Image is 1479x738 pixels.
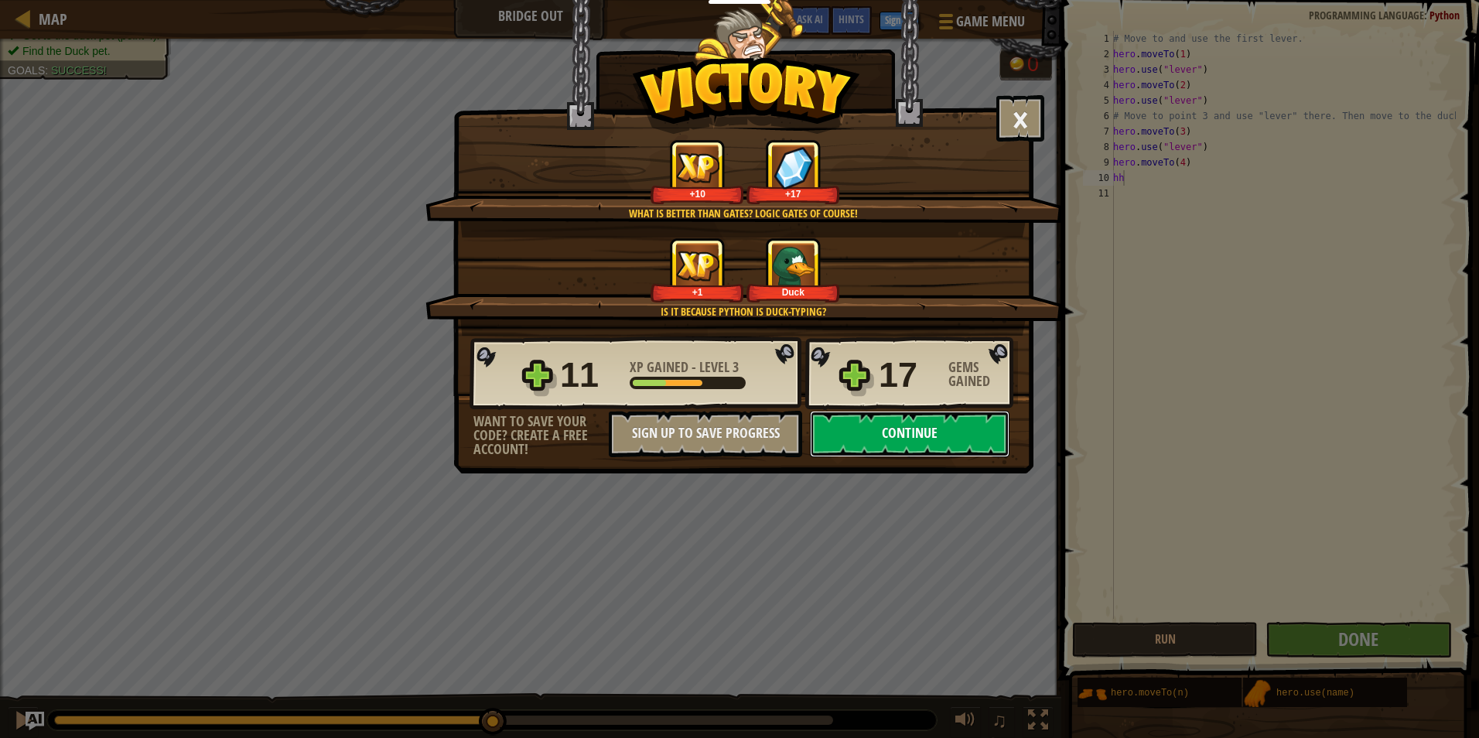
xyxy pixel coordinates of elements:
[774,146,814,189] img: Gems Gained
[630,360,739,374] div: -
[948,360,1018,388] div: Gems Gained
[609,411,802,457] button: Sign Up to Save Progress
[473,415,609,456] div: Want to save your code? Create a free account!
[499,206,987,221] div: What is better than gates? Logic gates of course!
[654,286,741,298] div: +1
[772,244,815,287] img: New Item
[696,357,733,377] span: Level
[676,152,719,183] img: XP Gained
[654,188,741,200] div: +10
[733,357,739,377] span: 3
[676,251,719,281] img: XP Gained
[996,95,1044,142] button: ×
[630,357,692,377] span: XP Gained
[750,188,837,200] div: +17
[879,350,939,400] div: 17
[560,350,620,400] div: 11
[632,57,860,135] img: Victory
[750,286,837,298] div: Duck
[499,304,987,319] div: Is it because Python is duck-typing?
[810,411,1009,457] button: Continue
